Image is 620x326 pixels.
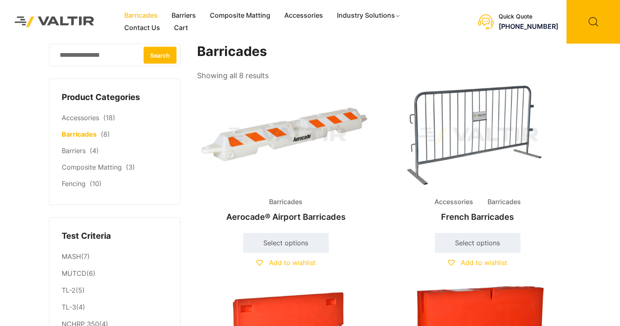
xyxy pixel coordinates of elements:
div: Quick Quote [499,13,558,20]
a: TL-3 [62,303,76,311]
li: (6) [62,265,168,282]
h4: Test Criteria [62,230,168,242]
button: Search [144,47,176,63]
span: Barricades [263,196,309,208]
a: Accessories [277,9,330,22]
a: Industry Solutions [330,9,408,22]
a: Barriers [165,9,203,22]
span: Add to wishlist [269,258,316,267]
span: Accessories [428,196,479,208]
a: Contact Us [117,22,167,34]
a: Barricades [117,9,165,22]
a: Cart [167,22,195,34]
h1: Barricades [197,44,567,60]
a: MUTCD [62,269,86,277]
a: Accessories [62,114,99,122]
a: BarricadesAerocade® Airport Barricades [197,82,375,226]
span: (10) [90,179,102,188]
li: (7) [62,248,168,265]
span: (8) [101,130,110,138]
a: Fencing [62,179,86,188]
a: Select options for “French Barricades” [435,233,520,253]
span: Barricades [481,196,527,208]
img: Valtir Rentals [6,8,103,36]
a: Add to wishlist [448,258,507,267]
a: Composite Matting [203,9,277,22]
span: (4) [90,147,99,155]
a: MASH [62,252,81,261]
a: Barricades [62,130,97,138]
span: (18) [103,114,115,122]
h2: French Barricades [389,208,567,226]
a: Accessories BarricadesFrench Barricades [389,82,567,226]
a: Add to wishlist [256,258,316,267]
span: (3) [126,163,135,171]
a: Select options for “Aerocade® Airport Barricades” [243,233,329,253]
h2: Aerocade® Airport Barricades [197,208,375,226]
a: [PHONE_NUMBER] [499,22,558,30]
li: (5) [62,282,168,299]
li: (4) [62,299,168,316]
h4: Product Categories [62,91,168,104]
a: Composite Matting [62,163,122,171]
p: Showing all 8 results [197,69,269,83]
span: Add to wishlist [461,258,507,267]
a: TL-2 [62,286,76,294]
a: Barriers [62,147,86,155]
